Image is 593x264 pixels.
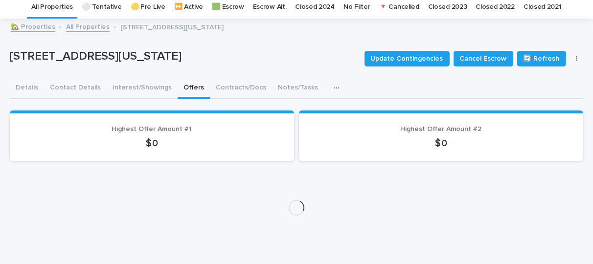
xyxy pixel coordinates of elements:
[107,78,178,99] button: Interest/Showings
[178,78,210,99] button: Offers
[22,137,282,149] p: $ 0
[66,21,110,32] a: All Properties
[454,51,513,66] button: Cancel Escrow
[44,78,107,99] button: Contact Details
[311,137,571,149] p: $ 0
[210,78,272,99] button: Contracts/Docs
[11,21,55,32] a: 🏡 Properties
[460,54,507,64] span: Cancel Escrow
[401,126,482,132] span: Highest Offer Amount #2
[120,21,224,32] p: [STREET_ADDRESS][US_STATE]
[517,51,566,66] button: 🔄 Refresh
[524,54,560,64] span: 🔄 Refresh
[371,54,443,64] span: Update Contingencies
[365,51,450,66] button: Update Contingencies
[10,49,357,64] p: [STREET_ADDRESS][US_STATE]
[112,126,192,132] span: Highest Offer Amount #1
[272,78,324,99] button: Notes/Tasks
[10,78,44,99] button: Details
